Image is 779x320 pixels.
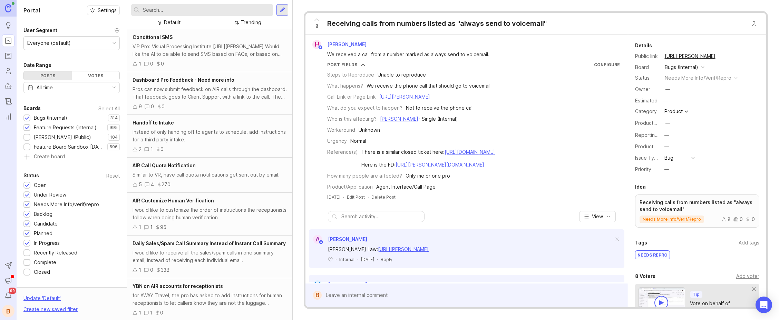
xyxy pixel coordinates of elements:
[109,125,118,130] p: 995
[592,213,603,220] span: View
[663,119,672,128] button: ProductboardID
[150,60,153,68] div: 0
[357,257,358,262] div: ·
[9,288,16,294] span: 99
[133,283,223,289] span: YBN on AIR accounts for receptionists
[23,294,61,306] div: Update ' Default '
[664,154,673,162] div: Bug
[379,94,430,100] a: [URL][PERSON_NAME]
[127,236,292,278] a: Daily Sales/Spam Call Summary Instead of Instant Call SummaryI would like to receive all the sale...
[335,257,337,262] div: ·
[315,22,319,30] span: 8
[161,266,169,274] div: 338
[139,103,142,110] div: 9
[639,287,685,318] img: video-thumbnail-vote-d41b83416815613422e2ca741bf692cc.jpg
[664,131,669,139] div: —
[361,148,495,156] div: There is a similar closed ticket here:
[343,194,344,200] div: ·
[139,309,141,317] div: 1
[127,72,292,115] a: Dashboard Pro Feedback - Need more infoPros can now submit feedback on AIR calls through the dash...
[341,213,421,220] input: Search activity...
[34,230,52,237] div: Planned
[34,124,97,131] div: Feature Requests (Internal)
[635,194,760,228] a: Receiving calls from numbers listed as "always send to voicemail"needs more info/verif/repro800
[313,280,322,289] div: M
[327,93,376,101] div: Call Link or Page Link
[2,95,14,108] a: Changelog
[133,249,287,264] div: I would like to receive all the sales/spam calls in one summary email, instead of receiving each ...
[594,62,620,67] a: Configure
[133,171,287,179] div: Similar to VR, have call quota notifications get sent out by email.
[635,98,658,103] div: Estimated
[327,115,377,123] div: Who is this affecting?
[34,133,91,141] div: [PERSON_NAME] (Public)
[241,19,261,26] div: Trending
[361,161,495,169] div: Here is the FD:
[34,259,56,266] div: Complete
[635,155,660,161] label: Issue Type
[127,158,292,193] a: AIR Call Quota NotificationSimilar to VR, have call quota notifications get sent out by email.54270
[5,4,11,12] img: Canny Home
[327,148,358,156] div: Reference(s)
[164,19,181,26] div: Default
[371,194,396,200] div: Delete Post
[110,115,118,121] p: 314
[133,292,287,307] div: for AWAY Travel, the pro has asked to add instructions for human receptionists to let callers kno...
[127,193,292,236] a: AIR Customize Human VerificationI would like to customize the order of instructions the reception...
[664,166,669,173] div: —
[359,126,380,134] div: Unknown
[579,211,616,222] button: View
[406,172,450,180] div: Only me or one pro
[133,240,286,246] span: Daily Sales/Spam Call Summary Instead of Instant Call Summary
[139,266,141,274] div: 1
[150,146,153,153] div: 1
[23,306,78,313] div: Create new saved filter
[150,266,153,274] div: 0
[34,249,77,257] div: Recently Released
[635,251,670,259] div: NEEDS REPRO
[635,272,655,280] div: 8 Voters
[133,43,287,58] div: VIP Pro: Visual Processing Institute [URL][PERSON_NAME] Would like the AI to be able to send SMS ...
[635,132,672,138] label: Reporting Team
[161,60,164,68] div: 0
[133,128,287,143] div: Instead of only handing off to agents to schedule, add instructions for a third party intake.
[308,40,372,49] a: H[PERSON_NAME]
[635,143,653,149] label: Product
[665,119,670,127] div: —
[313,291,322,300] div: B
[143,6,270,14] input: Search...
[127,29,292,72] a: Conditional SMSVIP Pro: Visual Processing Institute [URL][PERSON_NAME] Would like the AI to be ab...
[690,300,752,315] div: Vote on behalf of your users
[376,183,436,191] div: Agent Interface/Call Page
[377,257,378,262] div: ·
[327,62,365,68] button: Post Fields
[312,40,321,49] div: H
[2,65,14,77] a: Users
[665,63,698,71] div: Bugs (Internal)
[327,62,358,68] div: Post Fields
[2,19,14,32] a: Ideas
[327,194,340,200] time: [DATE]
[378,71,426,79] div: Unable to reproduce
[34,114,67,122] div: Bugs (Internal)
[139,146,142,153] div: 2
[72,71,120,80] div: Votes
[327,51,603,58] div: We received a call from a number marked as always send to voicemail.
[380,115,458,123] div: - Single (Internal)
[756,297,772,313] div: Open Intercom Messenger
[133,34,173,40] span: Conditional SMS
[34,268,50,276] div: Closed
[640,199,755,213] p: Receiving calls from numbers listed as "always send to voicemail"
[139,60,141,68] div: 1
[133,77,234,83] span: Dashboard Pro Feedback - Need more info
[661,96,670,105] div: —
[2,305,14,317] button: B
[23,154,120,160] a: Create board
[746,217,755,222] div: 0
[319,240,324,245] img: member badge
[34,239,60,247] div: In Progress
[327,126,355,134] div: Workaround
[361,257,374,262] time: [DATE]
[635,74,659,82] div: Status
